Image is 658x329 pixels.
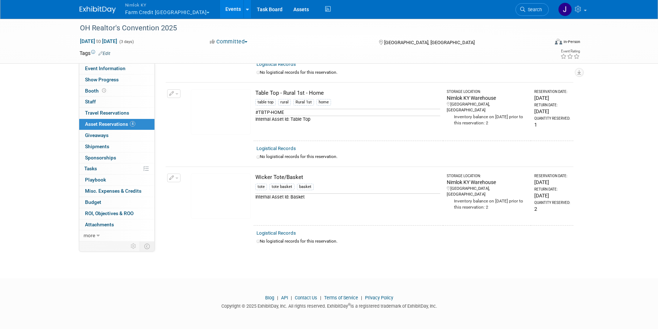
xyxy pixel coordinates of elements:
[79,175,154,185] a: Playbook
[80,50,110,57] td: Tags
[85,110,129,116] span: Travel Reservations
[295,295,317,300] a: Contact Us
[79,141,154,152] a: Shipments
[297,184,314,190] div: basket
[79,163,154,174] a: Tasks
[447,94,528,102] div: Nimlok KY Warehouse
[506,38,581,48] div: Event Format
[255,109,440,116] div: #TBTP-HOME
[85,177,106,183] span: Playbook
[85,199,101,205] span: Budget
[255,184,267,190] div: tote
[265,295,274,300] a: Blog
[563,39,580,44] div: In-Person
[534,187,570,192] div: Return Date:
[79,230,154,241] a: more
[534,116,570,121] div: Quantity Reserved:
[85,121,135,127] span: Asset Reservations
[534,108,570,115] div: [DATE]
[255,89,440,97] div: Table Top - Rural 1st - Home
[256,146,296,151] a: Logistical Records
[534,89,570,94] div: Reservation Date:
[79,74,154,85] a: Show Progress
[515,3,549,16] a: Search
[534,174,570,179] div: Reservation Date:
[534,94,570,102] div: [DATE]
[447,179,528,186] div: Nimlok KY Warehouse
[85,132,109,138] span: Giveaways
[348,303,351,307] sup: ®
[255,99,276,106] div: table top
[80,6,116,13] img: ExhibitDay
[275,295,280,300] span: |
[255,116,440,123] div: Internal Asset Id: Table Top
[256,154,570,160] div: No logistical records for this reservation.
[85,144,109,149] span: Shipments
[127,242,140,251] td: Personalize Event Tab Strip
[85,99,96,104] span: Staff
[447,89,528,94] div: Storage Location:
[85,155,116,161] span: Sponsorships
[85,188,141,194] span: Misc. Expenses & Credits
[85,88,107,94] span: Booth
[77,22,538,35] div: OH Realtor's Convention 2025
[534,179,570,186] div: [DATE]
[525,7,542,12] span: Search
[318,295,323,300] span: |
[119,39,134,44] span: (3 days)
[79,108,154,119] a: Travel Reservations
[140,242,154,251] td: Toggle Event Tabs
[255,193,440,200] div: Internal Asset Id: Basket
[79,119,154,130] a: Asset Reservations4
[256,238,570,244] div: No logistical records for this reservation.
[79,86,154,97] a: Booth
[558,3,572,16] img: Jamie Dunn
[79,153,154,163] a: Sponsorships
[85,210,133,216] span: ROI, Objectives & ROO
[207,38,250,46] button: Committed
[365,295,393,300] a: Privacy Policy
[447,174,528,179] div: Storage Location:
[255,174,440,181] div: Wicker Tote/Basket
[79,63,154,74] a: Event Information
[278,99,291,106] div: rural
[130,121,135,127] span: 4
[98,51,110,56] a: Edit
[84,232,95,238] span: more
[79,186,154,197] a: Misc. Expenses & Credits
[79,219,154,230] a: Attachments
[269,184,294,190] div: tote basket
[85,77,119,82] span: Show Progress
[534,192,570,199] div: [DATE]
[125,1,210,9] span: Nimlok KY
[384,40,475,45] span: [GEOGRAPHIC_DATA], [GEOGRAPHIC_DATA]
[534,205,570,213] div: 2
[84,166,97,171] span: Tasks
[191,174,251,219] img: View Images
[85,65,126,71] span: Event Information
[256,69,570,76] div: No logistical records for this reservation.
[281,295,288,300] a: API
[534,200,570,205] div: Quantity Reserved:
[256,61,296,67] a: Logistical Records
[447,102,528,113] div: [GEOGRAPHIC_DATA], [GEOGRAPHIC_DATA]
[317,99,331,106] div: home
[289,295,294,300] span: |
[80,38,118,44] span: [DATE] [DATE]
[95,38,102,44] span: to
[447,113,528,126] div: Inventory balance on [DATE] prior to this reservation: 2
[191,89,251,134] img: View Images
[79,197,154,208] a: Budget
[447,197,528,210] div: Inventory balance on [DATE] prior to this reservation: 2
[293,99,314,106] div: Rural 1st
[256,230,296,236] a: Logistical Records
[534,103,570,108] div: Return Date:
[534,121,570,128] div: 1
[79,208,154,219] a: ROI, Objectives & ROO
[359,295,364,300] span: |
[101,88,107,93] span: Booth not reserved yet
[560,50,580,53] div: Event Rating
[324,295,358,300] a: Terms of Service
[447,186,528,197] div: [GEOGRAPHIC_DATA], [GEOGRAPHIC_DATA]
[85,222,114,227] span: Attachments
